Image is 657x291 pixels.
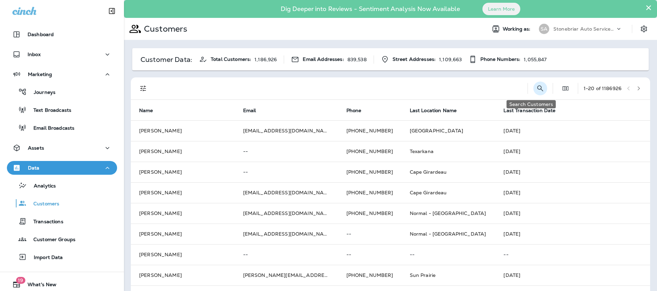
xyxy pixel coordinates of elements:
[338,141,401,162] td: [PHONE_NUMBER]
[27,255,63,261] p: Import Data
[131,120,235,141] td: [PERSON_NAME]
[410,190,447,196] span: Cape Girardeau
[503,108,555,114] span: Last Transaction Date
[7,103,117,117] button: Text Broadcasts
[243,108,256,114] span: Email
[136,82,150,95] button: Filters
[7,250,117,264] button: Import Data
[410,231,486,237] span: Normal - [GEOGRAPHIC_DATA]
[524,57,546,62] p: 1,055,847
[346,252,393,257] p: --
[28,165,40,171] p: Data
[346,107,371,114] span: Phone
[495,203,650,224] td: [DATE]
[338,120,401,141] td: [PHONE_NUMBER]
[7,28,117,41] button: Dashboard
[28,52,41,57] p: Inbox
[131,162,235,182] td: [PERSON_NAME]
[139,107,162,114] span: Name
[533,82,547,95] button: Search Customers
[243,107,265,114] span: Email
[7,196,117,211] button: Customers
[495,182,650,203] td: [DATE]
[211,56,251,62] span: Total Customers:
[141,24,187,34] p: Customers
[638,23,650,35] button: Settings
[338,162,401,182] td: [PHONE_NUMBER]
[346,108,362,114] span: Phone
[7,120,117,135] button: Email Broadcasts
[27,201,59,207] p: Customers
[7,178,117,193] button: Analytics
[7,47,117,61] button: Inbox
[235,224,338,244] td: [EMAIL_ADDRESS][DOMAIN_NAME]
[338,265,401,285] td: [PHONE_NUMBER]
[261,8,480,10] p: Dig Deeper into Reviews - Sentiment Analysis Now Available
[347,57,367,62] p: 839,538
[439,57,462,62] p: 1,109,663
[410,272,436,278] span: Sun Prairie
[235,203,338,224] td: [EMAIL_ADDRESS][DOMAIN_NAME]
[410,128,463,134] span: [GEOGRAPHIC_DATA]
[495,224,650,244] td: [DATE]
[410,252,487,257] p: --
[27,183,56,190] p: Analytics
[645,2,652,13] button: Close
[27,125,74,132] p: Email Broadcasts
[243,149,330,154] p: --
[393,56,436,62] span: Street Addresses:
[131,224,235,244] td: [PERSON_NAME]
[480,56,520,62] span: Phone Numbers:
[495,120,650,141] td: [DATE]
[503,107,564,114] span: Last Transaction Date
[7,232,117,246] button: Customer Groups
[495,162,650,182] td: [DATE]
[131,203,235,224] td: [PERSON_NAME]
[338,203,401,224] td: [PHONE_NUMBER]
[553,26,615,32] p: Stonebriar Auto Services Group
[539,24,549,34] div: SA
[338,182,401,203] td: [PHONE_NUMBER]
[28,145,44,151] p: Assets
[495,265,650,285] td: [DATE]
[16,277,25,284] span: 19
[140,57,192,62] p: Customer Data:
[243,252,330,257] p: --
[28,72,52,77] p: Marketing
[254,57,277,62] p: 1,186,926
[410,148,434,154] span: Texarkana
[27,89,55,96] p: Journeys
[410,169,447,175] span: Cape Girardeau
[27,107,71,114] p: Text Broadcasts
[346,231,393,237] p: --
[243,169,330,175] p: --
[131,182,235,203] td: [PERSON_NAME]
[7,214,117,228] button: Transactions
[235,182,338,203] td: [EMAIL_ADDRESS][DOMAIN_NAME]
[410,210,486,216] span: Normal - [GEOGRAPHIC_DATA]
[584,86,622,91] div: 1 - 20 of 1186926
[303,56,344,62] span: Email Addresses:
[495,141,650,162] td: [DATE]
[410,107,466,114] span: Last Location Name
[503,252,642,257] p: --
[131,244,235,265] td: [PERSON_NAME]
[235,120,338,141] td: [EMAIL_ADDRESS][DOMAIN_NAME]
[235,265,338,285] td: [PERSON_NAME][EMAIL_ADDRESS][PERSON_NAME][DOMAIN_NAME]
[27,219,63,225] p: Transactions
[7,161,117,175] button: Data
[131,265,235,285] td: [PERSON_NAME]
[7,67,117,81] button: Marketing
[7,141,117,155] button: Assets
[21,282,56,290] span: What's New
[102,4,122,18] button: Collapse Sidebar
[482,3,520,15] button: Learn More
[507,100,556,108] div: Search Customers
[7,85,117,99] button: Journeys
[559,82,572,95] button: Edit Fields
[503,26,532,32] span: Working as:
[27,237,75,243] p: Customer Groups
[131,141,235,162] td: [PERSON_NAME]
[139,108,153,114] span: Name
[410,108,457,114] span: Last Location Name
